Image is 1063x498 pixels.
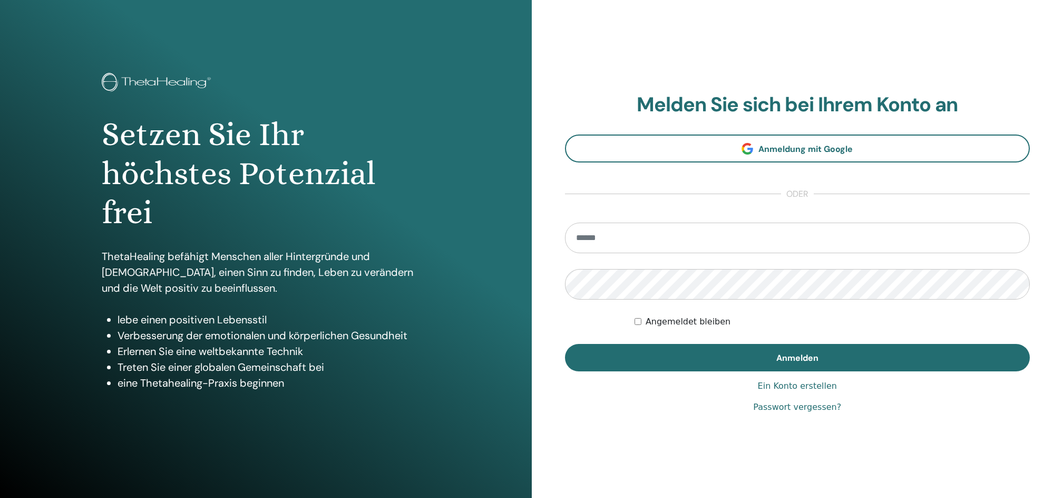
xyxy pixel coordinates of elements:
[118,328,430,343] li: Verbesserung der emotionalen und körperlichen Gesundheit
[565,344,1030,371] button: Anmelden
[758,143,853,155] span: Anmeldung mit Google
[776,352,818,363] span: Anmelden
[102,248,430,296] p: ThetaHealing befähigt Menschen aller Hintergründe und [DEMOGRAPHIC_DATA], einen Sinn zu finden, L...
[102,115,430,233] h1: Setzen Sie Ihr höchstes Potenzial frei
[646,315,730,328] label: Angemeldet bleiben
[118,312,430,328] li: lebe einen positiven Lebensstil
[635,315,1030,328] div: Keep me authenticated indefinitely or until I manually logout
[565,93,1030,117] h2: Melden Sie sich bei Ihrem Konto an
[118,359,430,375] li: Treten Sie einer globalen Gemeinschaft bei
[753,401,841,414] a: Passwort vergessen?
[565,135,1030,162] a: Anmeldung mit Google
[118,343,430,359] li: Erlernen Sie eine weltbekannte Technik
[118,375,430,391] li: eine Thetahealing-Praxis beginnen
[758,380,837,392] a: Ein Konto erstellen
[781,188,814,200] span: oder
